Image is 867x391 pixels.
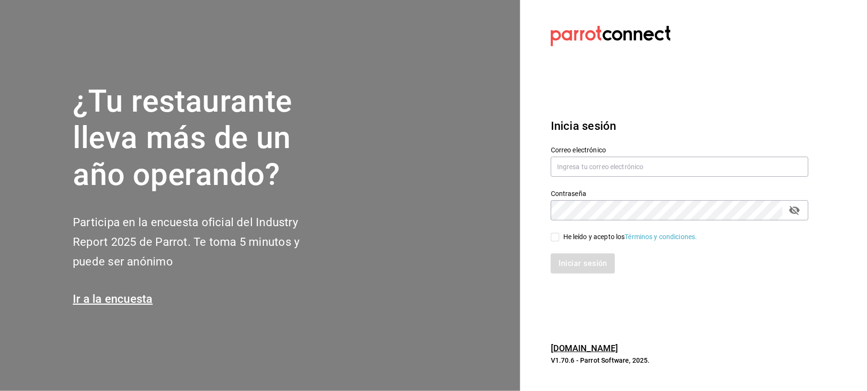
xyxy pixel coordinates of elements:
[551,356,809,365] p: V1.70.6 - Parrot Software, 2025.
[551,117,809,135] h3: Inicia sesión
[563,232,697,242] div: He leído y acepto los
[551,343,618,353] a: [DOMAIN_NAME]
[73,213,331,271] h2: Participa en la encuesta oficial del Industry Report 2025 de Parrot. Te toma 5 minutos y puede se...
[551,190,809,197] label: Contraseña
[787,202,803,218] button: passwordField
[625,233,697,241] a: Términos y condiciones.
[551,157,809,177] input: Ingresa tu correo electrónico
[551,147,809,153] label: Correo electrónico
[73,292,153,306] a: Ir a la encuesta
[73,83,331,194] h1: ¿Tu restaurante lleva más de un año operando?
